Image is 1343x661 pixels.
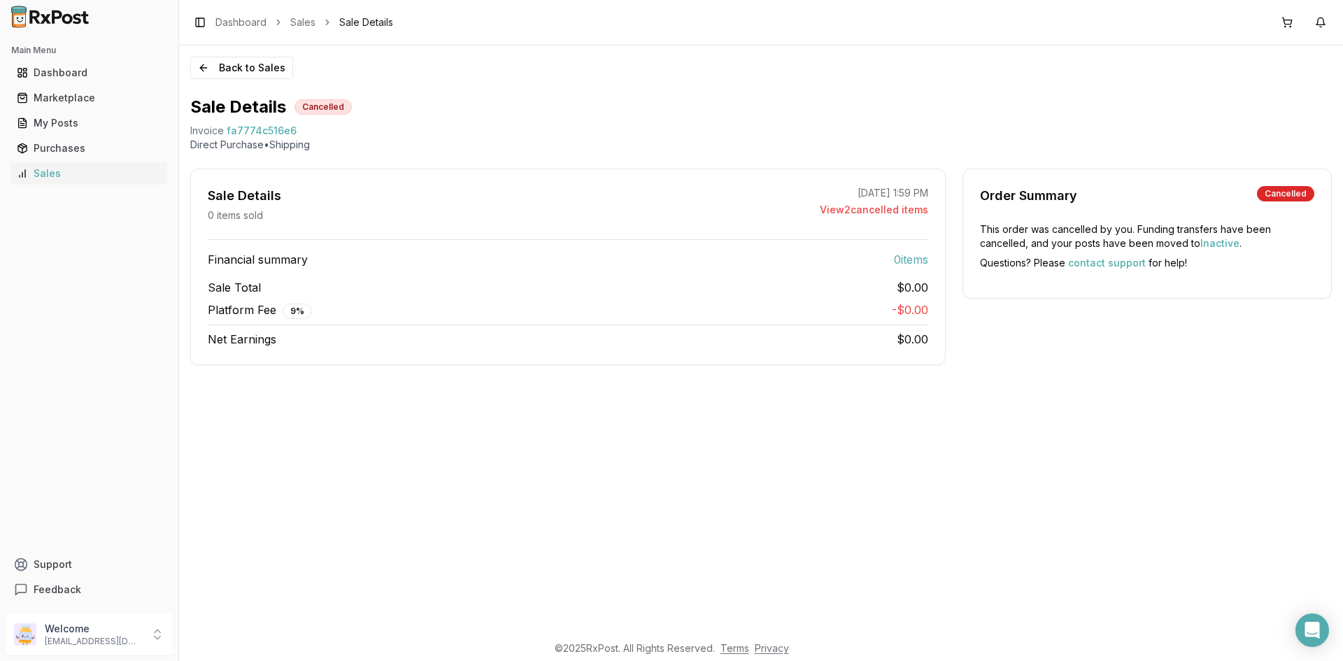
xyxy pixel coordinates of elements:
[190,57,293,79] button: Back to Sales
[290,15,315,29] a: Sales
[980,222,1314,250] div: This order was cancelled by you. Funding transfers have been cancelled, and your posts have been ...
[11,161,167,186] a: Sales
[227,124,297,138] span: fa7774c516e6
[1295,613,1329,647] div: Open Intercom Messenger
[820,203,928,217] p: View 2 cancelled item s
[6,112,173,134] button: My Posts
[45,622,142,636] p: Welcome
[894,251,928,268] span: 0 item s
[208,301,312,319] span: Platform Fee
[190,124,224,138] div: Invoice
[208,279,261,296] span: Sale Total
[6,87,173,109] button: Marketplace
[11,136,167,161] a: Purchases
[11,45,167,56] h2: Main Menu
[858,186,928,200] p: [DATE] 1:59 PM
[215,15,393,29] nav: breadcrumb
[11,60,167,85] a: Dashboard
[1200,237,1239,249] a: Inactive
[6,552,173,577] button: Support
[208,208,263,222] p: 0 items sold
[17,91,162,105] div: Marketplace
[6,62,173,84] button: Dashboard
[294,99,352,115] div: Cancelled
[17,166,162,180] div: Sales
[215,15,267,29] a: Dashboard
[34,583,81,597] span: Feedback
[720,642,749,654] a: Terms
[11,85,167,111] a: Marketplace
[11,111,167,136] a: My Posts
[45,636,142,647] p: [EMAIL_ADDRESS][DOMAIN_NAME]
[190,96,286,118] h1: Sale Details
[190,138,1332,152] p: Direct Purchase • Shipping
[208,186,281,206] div: Sale Details
[6,162,173,185] button: Sales
[6,137,173,159] button: Purchases
[6,577,173,602] button: Feedback
[14,623,36,646] img: User avatar
[755,642,789,654] a: Privacy
[17,141,162,155] div: Purchases
[17,66,162,80] div: Dashboard
[897,332,928,346] span: $0.00
[17,116,162,130] div: My Posts
[208,331,276,348] span: Net Earnings
[1257,186,1314,201] div: Cancelled
[892,303,928,317] span: - $0.00
[339,15,393,29] span: Sale Details
[208,251,308,268] span: Financial summary
[6,6,95,28] img: RxPost Logo
[980,186,1077,206] div: Order Summary
[897,279,928,296] span: $0.00
[980,256,1314,270] div: Questions? Please for help!
[283,304,312,319] div: 9 %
